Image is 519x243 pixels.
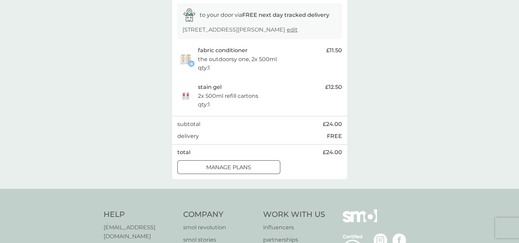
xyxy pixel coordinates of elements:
a: [EMAIL_ADDRESS][DOMAIN_NAME] [104,223,177,241]
p: [STREET_ADDRESS][PERSON_NAME] [182,25,298,34]
strong: FREE next day tracked delivery [242,12,329,18]
p: FREE [327,132,342,141]
span: £11.50 [326,46,342,55]
h4: Company [183,209,256,220]
p: fabric conditioner [198,46,248,55]
p: qty : 1 [198,63,210,72]
span: to your door via [200,12,329,18]
span: £24.00 [323,120,342,129]
p: qty : 1 [198,100,210,109]
button: manage plans [177,160,280,174]
p: 2x 500ml refill cartons [198,92,258,101]
img: smol [343,209,377,233]
p: total [177,148,190,157]
p: manage plans [206,163,251,172]
h4: Work With Us [263,209,325,220]
p: delivery [177,132,199,141]
span: £12.50 [325,83,342,92]
p: subtotal [177,120,200,129]
p: stain gel [198,83,222,92]
p: the outdoorsy one, 2x 500ml [198,55,277,64]
h4: Help [104,209,177,220]
a: smol revolution [183,223,256,232]
a: edit [287,26,298,33]
a: influencers [263,223,325,232]
span: £24.00 [323,148,342,157]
